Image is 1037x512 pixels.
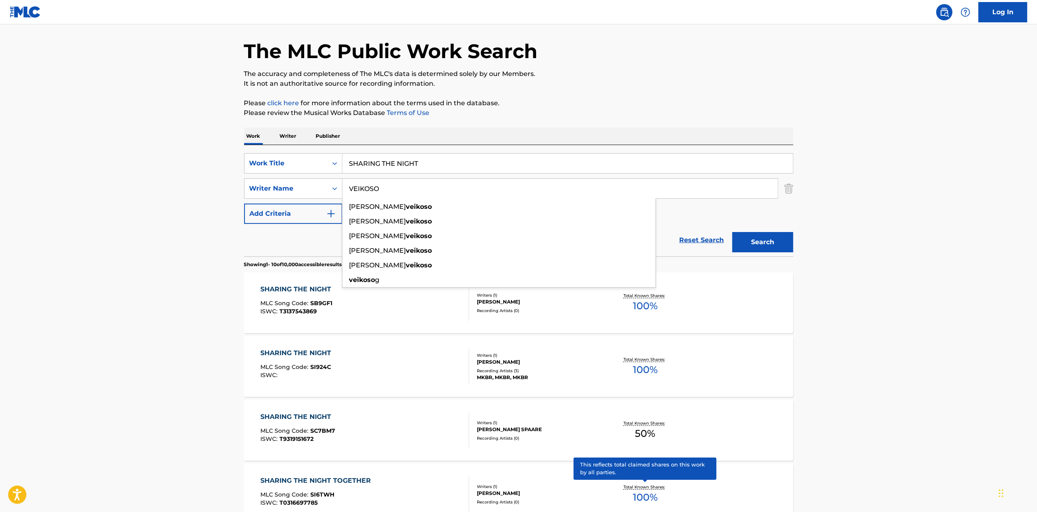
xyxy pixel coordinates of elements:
[477,298,600,306] div: [PERSON_NAME]
[277,128,299,145] p: Writer
[279,499,318,506] span: T0316697785
[406,217,432,225] strong: veikoso
[244,261,380,268] p: Showing 1 - 10 of 10,000 accessible results (Total 3,242,113 )
[732,232,793,252] button: Search
[477,352,600,358] div: Writers ( 1 )
[375,276,380,284] span: g
[406,232,432,240] strong: veikoso
[244,69,793,79] p: The accuracy and completeness of The MLC's data is determined solely by our Members.
[623,420,667,426] p: Total Known Shares:
[260,476,375,486] div: SHARING THE NIGHT TOGETHER
[244,39,538,63] h1: The MLC Public Work Search
[957,4,974,20] div: Help
[310,491,334,498] span: SI6TWH
[477,308,600,314] div: Recording Artists ( 0 )
[260,427,310,434] span: MLC Song Code :
[349,276,375,284] strong: veikoso
[477,426,600,433] div: [PERSON_NAME] SPAARE
[310,299,332,307] span: SB9GF1
[623,484,667,490] p: Total Known Shares:
[279,308,317,315] span: T3137543869
[349,261,406,269] span: [PERSON_NAME]
[936,4,953,20] a: Public Search
[675,231,728,249] a: Reset Search
[249,184,323,193] div: Writer Name
[623,293,667,299] p: Total Known Shares:
[635,426,655,441] span: 50 %
[349,247,406,254] span: [PERSON_NAME]
[633,362,658,377] span: 100 %
[477,368,600,374] div: Recording Artists ( 3 )
[961,7,970,17] img: help
[314,128,343,145] p: Publisher
[244,108,793,118] p: Please review the Musical Works Database
[260,412,335,422] div: SHARING THE NIGHT
[244,336,793,397] a: SHARING THE NIGHTMLC Song Code:SI924CISWC:Writers (1)[PERSON_NAME]Recording Artists (3)MKBR, MKBR...
[477,484,600,490] div: Writers ( 1 )
[279,435,314,443] span: T9319151672
[244,400,793,461] a: SHARING THE NIGHTMLC Song Code:SC7BM7ISWC:T9319151672Writers (1)[PERSON_NAME] SPAARERecording Art...
[406,203,432,210] strong: veikoso
[260,371,279,379] span: ISWC :
[349,203,406,210] span: [PERSON_NAME]
[477,420,600,426] div: Writers ( 1 )
[260,348,335,358] div: SHARING THE NIGHT
[406,261,432,269] strong: veikoso
[244,204,342,224] button: Add Criteria
[244,272,793,333] a: SHARING THE NIGHTMLC Song Code:SB9GF1ISWC:T3137543869Writers (1)[PERSON_NAME]Recording Artists (0...
[385,109,430,117] a: Terms of Use
[477,435,600,441] div: Recording Artists ( 0 )
[268,99,299,107] a: click here
[979,2,1027,22] a: Log In
[244,128,263,145] p: Work
[310,427,335,434] span: SC7BM7
[260,284,335,294] div: SHARING THE NIGHT
[477,358,600,366] div: [PERSON_NAME]
[244,79,793,89] p: It is not an authoritative source for recording information.
[633,299,658,313] span: 100 %
[260,491,310,498] span: MLC Song Code :
[260,308,279,315] span: ISWC :
[349,217,406,225] span: [PERSON_NAME]
[940,7,949,17] img: search
[10,6,41,18] img: MLC Logo
[260,299,310,307] span: MLC Song Code :
[260,435,279,443] span: ISWC :
[999,481,1004,505] div: Drag
[784,178,793,199] img: Delete Criterion
[996,473,1037,512] iframe: Chat Widget
[623,356,667,362] p: Total Known Shares:
[349,232,406,240] span: [PERSON_NAME]
[326,209,336,219] img: 9d2ae6d4665cec9f34b9.svg
[406,247,432,254] strong: veikoso
[260,363,310,371] span: MLC Song Code :
[477,490,600,497] div: [PERSON_NAME]
[477,292,600,298] div: Writers ( 1 )
[244,153,793,256] form: Search Form
[633,490,658,505] span: 100 %
[249,158,323,168] div: Work Title
[260,499,279,506] span: ISWC :
[477,499,600,505] div: Recording Artists ( 0 )
[477,374,600,381] div: MKBR, MKBR, MKBR
[310,363,331,371] span: SI924C
[244,98,793,108] p: Please for more information about the terms used in the database.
